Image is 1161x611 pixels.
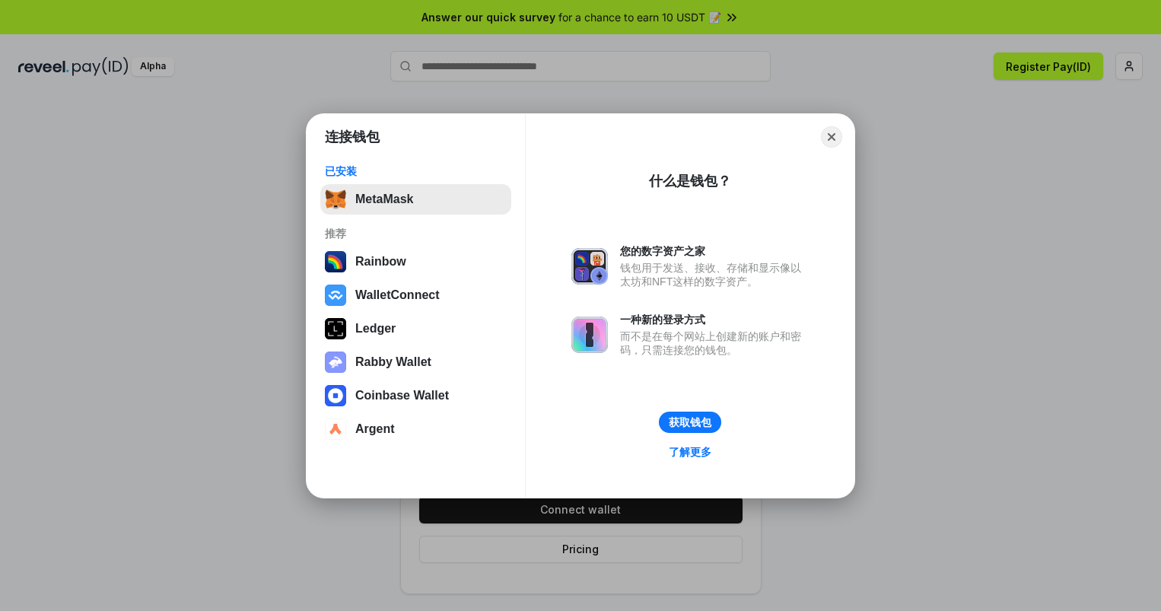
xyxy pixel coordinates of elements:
div: 而不是在每个网站上创建新的账户和密码，只需连接您的钱包。 [620,329,809,357]
div: 钱包用于发送、接收、存储和显示像以太坊和NFT这样的数字资产。 [620,261,809,288]
button: 获取钱包 [659,412,721,433]
div: 一种新的登录方式 [620,313,809,326]
h1: 连接钱包 [325,128,380,146]
div: Coinbase Wallet [355,389,449,403]
div: WalletConnect [355,288,440,302]
img: svg+xml,%3Csvg%20xmlns%3D%22http%3A%2F%2Fwww.w3.org%2F2000%2Fsvg%22%20fill%3D%22none%22%20viewBox... [571,317,608,353]
div: Argent [355,422,395,436]
div: Rabby Wallet [355,355,431,369]
div: 什么是钱包？ [649,172,731,190]
button: Argent [320,414,511,444]
button: Ledger [320,313,511,344]
a: 了解更多 [660,442,720,462]
div: MetaMask [355,193,413,206]
div: Rainbow [355,255,406,269]
div: 了解更多 [669,445,711,459]
div: 推荐 [325,227,507,240]
button: Coinbase Wallet [320,380,511,411]
img: svg+xml,%3Csvg%20fill%3D%22none%22%20height%3D%2233%22%20viewBox%3D%220%200%2035%2033%22%20width%... [325,189,346,210]
img: svg+xml,%3Csvg%20width%3D%2228%22%20height%3D%2228%22%20viewBox%3D%220%200%2028%2028%22%20fill%3D... [325,385,346,406]
button: MetaMask [320,184,511,215]
div: 已安装 [325,164,507,178]
img: svg+xml,%3Csvg%20width%3D%22120%22%20height%3D%22120%22%20viewBox%3D%220%200%20120%20120%22%20fil... [325,251,346,272]
div: 获取钱包 [669,415,711,429]
button: Close [821,126,842,148]
img: svg+xml,%3Csvg%20width%3D%2228%22%20height%3D%2228%22%20viewBox%3D%220%200%2028%2028%22%20fill%3D... [325,418,346,440]
img: svg+xml,%3Csvg%20xmlns%3D%22http%3A%2F%2Fwww.w3.org%2F2000%2Fsvg%22%20fill%3D%22none%22%20viewBox... [325,352,346,373]
button: WalletConnect [320,280,511,310]
img: svg+xml,%3Csvg%20xmlns%3D%22http%3A%2F%2Fwww.w3.org%2F2000%2Fsvg%22%20width%3D%2228%22%20height%3... [325,318,346,339]
img: svg+xml,%3Csvg%20width%3D%2228%22%20height%3D%2228%22%20viewBox%3D%220%200%2028%2028%22%20fill%3D... [325,285,346,306]
button: Rabby Wallet [320,347,511,377]
div: 您的数字资产之家 [620,244,809,258]
button: Rainbow [320,247,511,277]
img: svg+xml,%3Csvg%20xmlns%3D%22http%3A%2F%2Fwww.w3.org%2F2000%2Fsvg%22%20fill%3D%22none%22%20viewBox... [571,248,608,285]
div: Ledger [355,322,396,336]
